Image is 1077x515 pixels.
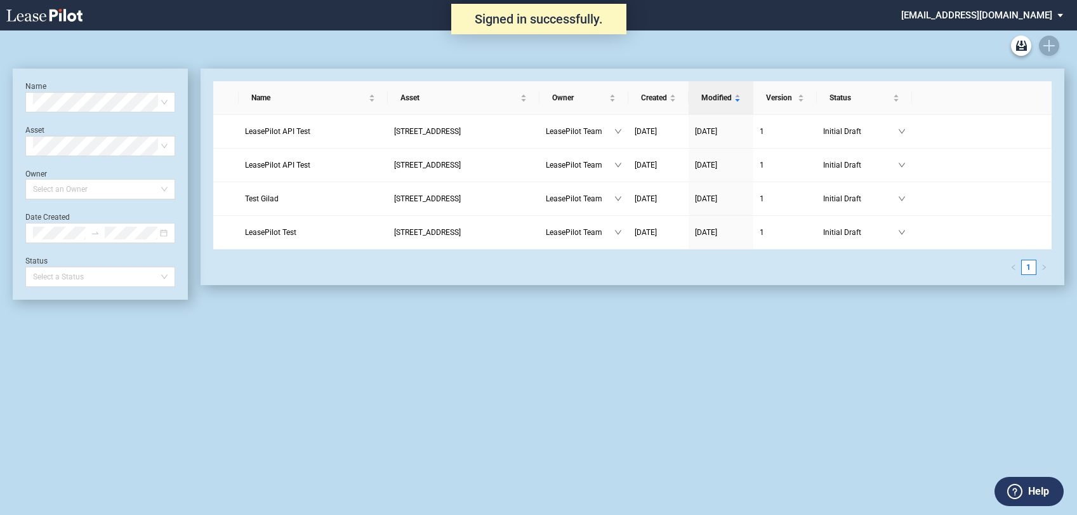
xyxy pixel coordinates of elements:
[614,229,622,236] span: down
[245,226,381,239] a: LeasePilot Test
[245,192,381,205] a: Test Gilad
[539,81,628,115] th: Owner
[635,125,682,138] a: [DATE]
[25,170,47,178] label: Owner
[760,194,764,203] span: 1
[25,126,44,135] label: Asset
[388,81,539,115] th: Asset
[635,161,657,170] span: [DATE]
[635,194,657,203] span: [DATE]
[25,82,46,91] label: Name
[760,228,764,237] span: 1
[1036,260,1052,275] li: Next Page
[898,128,906,135] span: down
[245,159,381,171] a: LeasePilot API Test
[628,81,689,115] th: Created
[635,127,657,136] span: [DATE]
[394,161,461,170] span: 109 State Street
[1006,260,1021,275] button: left
[546,159,614,171] span: LeasePilot Team
[239,81,388,115] th: Name
[994,477,1064,506] button: Help
[817,81,912,115] th: Status
[394,159,533,171] a: [STREET_ADDRESS]
[546,125,614,138] span: LeasePilot Team
[614,195,622,203] span: down
[91,229,100,237] span: swap-right
[251,91,366,104] span: Name
[451,4,626,34] div: Signed in successfully.
[245,127,310,136] span: LeasePilot API Test
[1010,264,1017,271] span: left
[695,125,747,138] a: [DATE]
[394,127,461,136] span: 109 State Street
[245,228,296,237] span: LeasePilot Test
[760,192,810,205] a: 1
[1036,260,1052,275] button: right
[753,81,817,115] th: Version
[898,161,906,169] span: down
[695,161,717,170] span: [DATE]
[546,192,614,205] span: LeasePilot Team
[394,192,533,205] a: [STREET_ADDRESS]
[760,226,810,239] a: 1
[760,159,810,171] a: 1
[898,229,906,236] span: down
[635,192,682,205] a: [DATE]
[701,91,732,104] span: Modified
[394,194,461,203] span: 109 State Street
[760,161,764,170] span: 1
[766,91,795,104] span: Version
[823,226,898,239] span: Initial Draft
[614,161,622,169] span: down
[25,257,48,265] label: Status
[394,226,533,239] a: [STREET_ADDRESS]
[25,213,70,222] label: Date Created
[1028,483,1049,500] label: Help
[1041,264,1047,271] span: right
[546,226,614,239] span: LeasePilot Team
[823,159,898,171] span: Initial Draft
[760,125,810,138] a: 1
[823,125,898,138] span: Initial Draft
[695,159,747,171] a: [DATE]
[695,194,717,203] span: [DATE]
[91,229,100,237] span: to
[1022,260,1036,274] a: 1
[635,228,657,237] span: [DATE]
[823,192,898,205] span: Initial Draft
[689,81,753,115] th: Modified
[394,125,533,138] a: [STREET_ADDRESS]
[641,91,667,104] span: Created
[695,127,717,136] span: [DATE]
[898,195,906,203] span: down
[695,226,747,239] a: [DATE]
[695,192,747,205] a: [DATE]
[552,91,607,104] span: Owner
[614,128,622,135] span: down
[695,228,717,237] span: [DATE]
[635,226,682,239] a: [DATE]
[245,194,279,203] span: Test Gilad
[829,91,890,104] span: Status
[245,161,310,170] span: LeasePilot API Test
[760,127,764,136] span: 1
[394,228,461,237] span: 109 State Street
[245,125,381,138] a: LeasePilot API Test
[635,159,682,171] a: [DATE]
[1011,36,1031,56] a: Archive
[1006,260,1021,275] li: Previous Page
[400,91,518,104] span: Asset
[1021,260,1036,275] li: 1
